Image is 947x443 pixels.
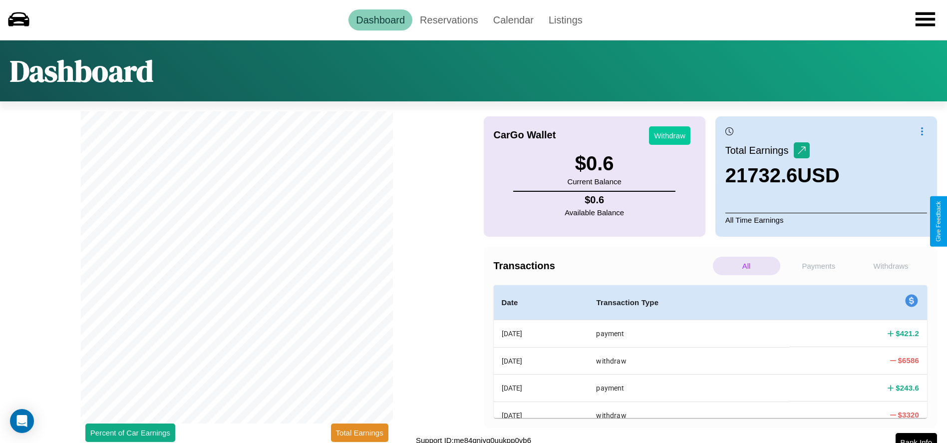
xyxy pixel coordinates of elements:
th: payment [588,375,789,402]
a: Listings [541,9,590,30]
h4: Transaction Type [596,297,781,309]
th: payment [588,320,789,348]
a: Calendar [486,9,541,30]
th: [DATE] [494,375,589,402]
th: withdraw [588,402,789,429]
h4: Date [502,297,581,309]
h3: $ 0.6 [567,152,621,175]
th: [DATE] [494,347,589,374]
p: Withdraws [857,257,925,275]
p: Current Balance [567,175,621,188]
th: [DATE] [494,402,589,429]
p: Total Earnings [725,141,794,159]
h4: $ 243.6 [896,383,919,393]
button: Withdraw [649,126,690,145]
div: Open Intercom Messenger [10,409,34,433]
th: [DATE] [494,320,589,348]
th: withdraw [588,347,789,374]
p: Available Balance [565,206,624,219]
h4: CarGo Wallet [494,129,556,141]
h4: $ 421.2 [896,328,919,339]
h4: $ 0.6 [565,194,624,206]
p: All [713,257,780,275]
h3: 21732.6 USD [725,164,840,187]
div: Give Feedback [935,201,942,242]
p: Payments [785,257,853,275]
h1: Dashboard [10,50,153,91]
button: Total Earnings [331,424,388,442]
a: Dashboard [348,9,412,30]
a: Reservations [412,9,486,30]
p: All Time Earnings [725,213,927,227]
button: Percent of Car Earnings [85,424,175,442]
h4: Transactions [494,260,710,272]
h4: $ 3320 [898,410,919,420]
h4: $ 6586 [898,355,919,366]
